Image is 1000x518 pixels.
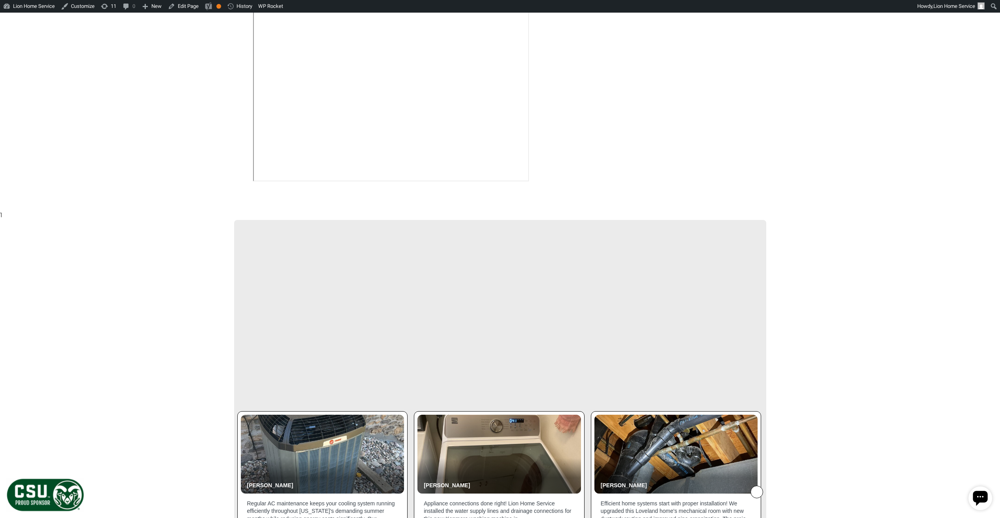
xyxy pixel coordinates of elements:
img: CSU Sponsor Badge [6,478,85,512]
p: [PERSON_NAME] [247,482,396,490]
div: OK [216,4,221,9]
p: [PERSON_NAME] [424,482,573,490]
span: Lion Home Service [933,3,975,9]
div: Open chat widget [3,3,27,27]
p: [PERSON_NAME] [601,482,750,490]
